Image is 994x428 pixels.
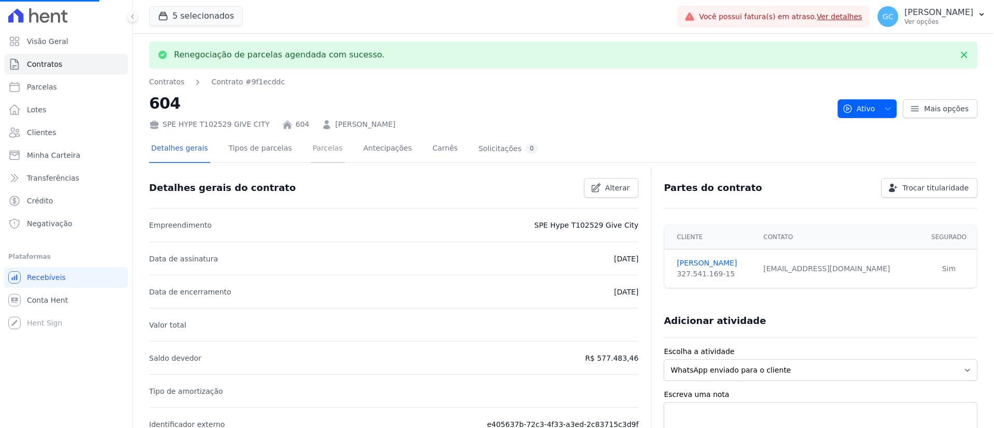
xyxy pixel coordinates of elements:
a: Lotes [4,99,128,120]
span: Parcelas [27,82,57,92]
button: Ativo [838,99,897,118]
a: Carnês [430,136,460,163]
p: [PERSON_NAME] [904,7,973,18]
th: Cliente [664,225,757,249]
h2: 604 [149,92,829,115]
a: Alterar [584,178,639,198]
p: [DATE] [614,286,638,298]
p: [DATE] [614,253,638,265]
a: Contrato #9f1ecddc [211,77,285,87]
span: Minha Carteira [27,150,80,160]
p: Ver opções [904,18,973,26]
nav: Breadcrumb [149,77,285,87]
td: Sim [921,249,977,288]
p: Empreendimento [149,219,212,231]
label: Escolha a atividade [664,346,977,357]
a: Negativação [4,213,128,234]
a: Visão Geral [4,31,128,52]
p: SPE Hype T102529 Give City [534,219,638,231]
p: Renegociação de parcelas agendada com sucesso. [174,50,385,60]
a: [PERSON_NAME] [677,258,751,269]
div: 0 [525,144,538,154]
p: Tipo de amortização [149,385,223,397]
span: Trocar titularidade [902,183,969,193]
th: Segurado [921,225,977,249]
a: Clientes [4,122,128,143]
p: Data de assinatura [149,253,218,265]
a: Detalhes gerais [149,136,210,163]
p: R$ 577.483,46 [585,352,638,364]
a: Ver detalhes [817,12,863,21]
a: Transferências [4,168,128,188]
a: Crédito [4,190,128,211]
span: Mais opções [924,104,969,114]
a: Tipos de parcelas [227,136,294,163]
span: Clientes [27,127,56,138]
div: [EMAIL_ADDRESS][DOMAIN_NAME] [764,263,915,274]
a: Mais opções [903,99,977,118]
p: Valor total [149,319,186,331]
nav: Breadcrumb [149,77,829,87]
span: Você possui fatura(s) em atraso. [699,11,862,22]
span: Ativo [842,99,875,118]
div: Plataformas [8,250,124,263]
a: Trocar titularidade [881,178,977,198]
div: 327.541.169-15 [677,269,751,279]
span: Contratos [27,59,62,69]
a: Contratos [149,77,184,87]
a: Parcelas [4,77,128,97]
span: Conta Hent [27,295,68,305]
button: GC [PERSON_NAME] Ver opções [869,2,994,31]
h3: Adicionar atividade [664,315,766,327]
span: GC [883,13,894,20]
span: Alterar [605,183,630,193]
div: Solicitações [478,144,538,154]
span: Crédito [27,196,53,206]
span: Visão Geral [27,36,68,47]
a: [PERSON_NAME] [335,119,395,130]
p: Saldo devedor [149,352,201,364]
a: Parcelas [311,136,345,163]
p: Data de encerramento [149,286,231,298]
span: Lotes [27,105,47,115]
a: Recebíveis [4,267,128,288]
h3: Partes do contrato [664,182,762,194]
a: Minha Carteira [4,145,128,166]
span: Recebíveis [27,272,66,283]
div: SPE HYPE T102529 GIVE CITY [149,119,270,130]
a: Antecipações [361,136,414,163]
th: Contato [757,225,921,249]
a: Solicitações0 [476,136,540,163]
a: Contratos [4,54,128,75]
a: Conta Hent [4,290,128,311]
span: Negativação [27,218,72,229]
a: 604 [296,119,310,130]
label: Escreva uma nota [664,389,977,400]
span: Transferências [27,173,79,183]
h3: Detalhes gerais do contrato [149,182,296,194]
button: 5 selecionados [149,6,243,26]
